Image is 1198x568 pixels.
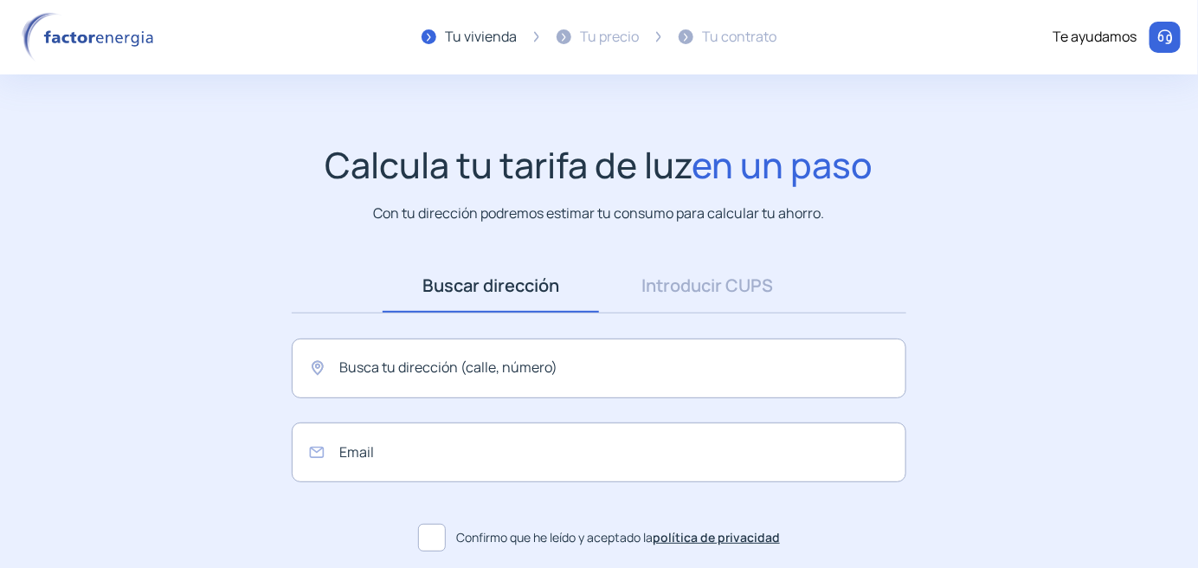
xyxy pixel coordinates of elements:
img: llamar [1156,29,1174,46]
span: en un paso [692,140,873,189]
div: Tu precio [580,26,639,48]
div: Tu contrato [702,26,776,48]
span: Confirmo que he leído y aceptado la [456,528,780,547]
a: Introducir CUPS [599,259,815,313]
img: logo factor [17,12,164,62]
p: Con tu dirección podremos estimar tu consumo para calcular tu ahorro. [374,203,825,224]
div: Te ayudamos [1053,26,1137,48]
a: política de privacidad [653,529,780,545]
div: Tu vivienda [445,26,517,48]
h1: Calcula tu tarifa de luz [325,144,873,186]
a: Buscar dirección [383,259,599,313]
